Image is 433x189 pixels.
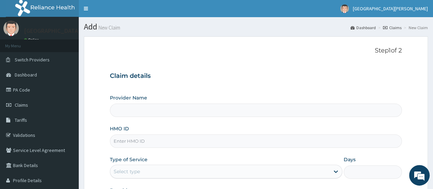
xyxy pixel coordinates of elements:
span: Claims [15,102,28,108]
label: HMO ID [110,125,129,132]
img: User Image [3,21,19,36]
span: Dashboard [15,72,37,78]
span: Switch Providers [15,57,50,63]
p: Step 1 of 2 [110,47,402,55]
a: Online [24,37,40,42]
label: Days [344,156,356,163]
label: Type of Service [110,156,148,163]
li: New Claim [402,25,428,31]
span: Tariffs [15,117,27,123]
p: [GEOGRAPHIC_DATA][PERSON_NAME] [24,28,125,34]
img: User Image [340,4,349,13]
small: New Claim [97,25,120,30]
h3: Claim details [110,72,402,80]
input: Enter HMO ID [110,134,402,148]
h1: Add [84,22,428,31]
a: Claims [383,25,402,31]
span: [GEOGRAPHIC_DATA][PERSON_NAME] [353,5,428,12]
a: Dashboard [351,25,376,31]
div: Select type [114,168,140,175]
label: Provider Name [110,94,147,101]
